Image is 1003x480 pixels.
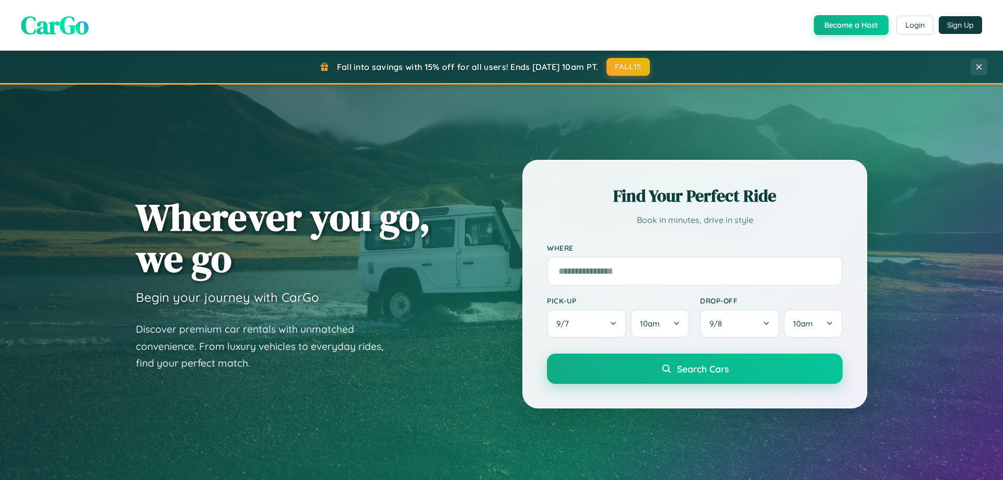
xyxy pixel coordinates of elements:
[136,196,430,279] h1: Wherever you go, we go
[547,213,843,228] p: Book in minutes, drive in style
[700,309,779,338] button: 9/8
[607,58,650,76] button: FALL15
[709,319,727,329] span: 9 / 8
[677,363,729,374] span: Search Cars
[136,289,319,305] h3: Begin your journey with CarGo
[136,321,397,372] p: Discover premium car rentals with unmatched convenience. From luxury vehicles to everyday rides, ...
[337,62,599,72] span: Fall into savings with 15% off for all users! Ends [DATE] 10am PT.
[547,184,843,207] h2: Find Your Perfect Ride
[631,309,690,338] button: 10am
[547,354,843,384] button: Search Cars
[793,319,813,329] span: 10am
[21,8,89,42] span: CarGo
[784,309,843,338] button: 10am
[556,319,574,329] span: 9 / 7
[547,243,843,252] label: Where
[939,16,982,34] button: Sign Up
[547,296,690,305] label: Pick-up
[896,16,934,34] button: Login
[814,15,889,35] button: Become a Host
[547,309,626,338] button: 9/7
[700,296,843,305] label: Drop-off
[640,319,660,329] span: 10am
